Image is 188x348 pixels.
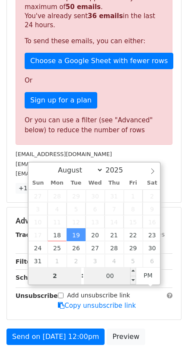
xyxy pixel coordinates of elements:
[67,202,86,215] span: August 5, 2025
[86,228,105,241] span: August 20, 2025
[88,12,123,20] strong: 36 emails
[16,216,172,226] h5: Advanced
[67,189,86,202] span: July 29, 2025
[25,37,163,46] p: To send these emails, you can either:
[145,306,188,348] iframe: Chat Widget
[48,215,67,228] span: August 11, 2025
[124,189,143,202] span: August 1, 2025
[25,76,163,85] p: Or
[16,258,38,265] strong: Filters
[67,254,86,267] span: September 2, 2025
[136,267,160,284] span: Click to toggle
[86,215,105,228] span: August 13, 2025
[48,228,67,241] span: August 18, 2025
[143,215,162,228] span: August 16, 2025
[86,180,105,186] span: Wed
[124,241,143,254] span: August 29, 2025
[48,202,67,215] span: August 4, 2025
[29,189,48,202] span: July 27, 2025
[29,180,48,186] span: Sun
[25,115,163,135] div: Or you can use a filter (see "Advanced" below) to reduce the number of rows
[143,228,162,241] span: August 23, 2025
[143,254,162,267] span: September 6, 2025
[67,180,86,186] span: Tue
[105,189,124,202] span: July 31, 2025
[105,241,124,254] span: August 28, 2025
[48,241,67,254] span: August 25, 2025
[58,302,136,310] a: Copy unsubscribe link
[16,170,112,177] small: [EMAIL_ADDRESS][DOMAIN_NAME]
[48,180,67,186] span: Mon
[124,215,143,228] span: August 15, 2025
[48,189,67,202] span: July 28, 2025
[29,254,48,267] span: August 31, 2025
[67,215,86,228] span: August 12, 2025
[29,228,48,241] span: August 17, 2025
[86,241,105,254] span: August 27, 2025
[67,291,130,300] label: Add unsubscribe link
[16,292,58,299] strong: Unsubscribe
[86,202,105,215] span: August 6, 2025
[143,180,162,186] span: Sat
[105,215,124,228] span: August 14, 2025
[16,183,52,194] a: +15 more
[86,189,105,202] span: July 30, 2025
[66,3,101,11] strong: 50 emails
[86,254,105,267] span: September 3, 2025
[16,161,112,167] small: [EMAIL_ADDRESS][DOMAIN_NAME]
[6,329,105,345] a: Send on [DATE] 12:00pm
[145,306,188,348] div: チャットウィジェット
[29,267,81,284] input: Hour
[48,254,67,267] span: September 1, 2025
[81,267,84,284] span: :
[143,202,162,215] span: August 9, 2025
[67,228,86,241] span: August 19, 2025
[124,180,143,186] span: Fri
[25,92,97,109] a: Sign up for a plan
[103,166,134,174] input: Year
[105,228,124,241] span: August 21, 2025
[143,189,162,202] span: August 2, 2025
[107,329,145,345] a: Preview
[16,274,47,281] strong: Schedule
[105,202,124,215] span: August 7, 2025
[67,241,86,254] span: August 26, 2025
[29,241,48,254] span: August 24, 2025
[25,53,173,69] a: Choose a Google Sheet with fewer rows
[29,202,48,215] span: August 3, 2025
[29,215,48,228] span: August 10, 2025
[16,231,45,238] strong: Tracking
[105,180,124,186] span: Thu
[124,228,143,241] span: August 22, 2025
[105,254,124,267] span: September 4, 2025
[84,267,137,284] input: Minute
[124,202,143,215] span: August 8, 2025
[124,254,143,267] span: September 5, 2025
[16,151,112,157] small: [EMAIL_ADDRESS][DOMAIN_NAME]
[143,241,162,254] span: August 30, 2025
